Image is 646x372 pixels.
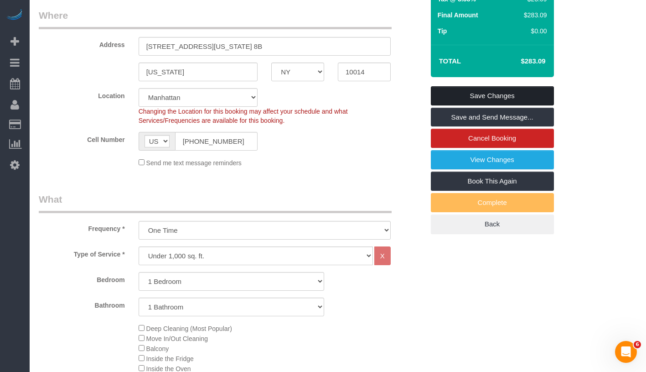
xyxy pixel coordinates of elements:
legend: Where [39,9,392,29]
a: Book This Again [431,172,554,191]
span: Deep Cleaning (Most Popular) [146,325,232,332]
span: Send me text message reminders [146,159,242,167]
span: Move In/Out Cleaning [146,335,208,342]
input: Zip Code [338,63,391,81]
a: View Changes [431,150,554,169]
input: City [139,63,258,81]
label: Final Amount [438,10,478,20]
input: Cell Number [175,132,258,151]
div: $283.09 [520,10,547,20]
a: Save Changes [431,86,554,105]
legend: What [39,193,392,213]
label: Bedroom [32,272,132,284]
strong: Total [439,57,461,65]
label: Tip [438,26,447,36]
h4: $283.09 [493,58,545,65]
a: Save and Send Message... [431,108,554,127]
label: Bathroom [32,298,132,310]
img: Automaid Logo [5,9,24,22]
span: 6 [634,341,641,348]
label: Frequency * [32,221,132,233]
label: Location [32,88,132,100]
label: Address [32,37,132,49]
span: Changing the Location for this booking may affect your schedule and what Services/Frequencies are... [139,108,348,124]
span: Balcony [146,345,169,352]
label: Type of Service * [32,246,132,259]
label: Cell Number [32,132,132,144]
div: $0.00 [520,26,547,36]
iframe: Intercom live chat [615,341,637,363]
span: Inside the Fridge [146,355,194,362]
a: Cancel Booking [431,129,554,148]
a: Back [431,215,554,234]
